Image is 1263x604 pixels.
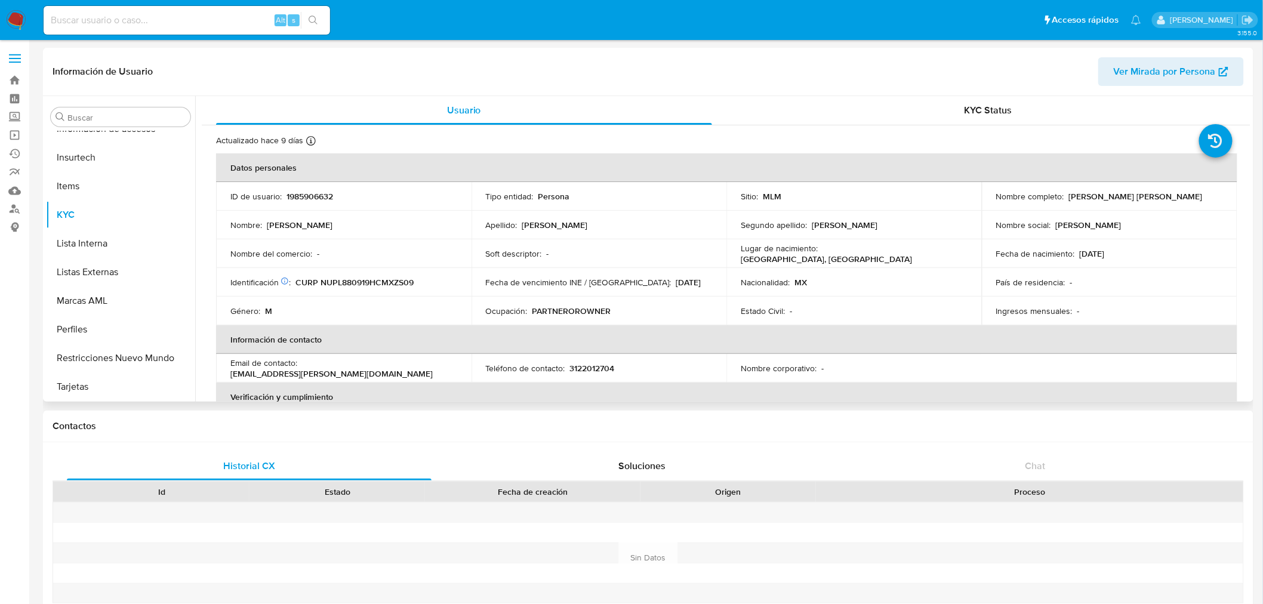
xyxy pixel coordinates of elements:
[1242,14,1254,26] a: Salir
[1070,277,1073,288] p: -
[216,325,1237,354] th: Información de contacto
[216,383,1237,411] th: Verificación y cumplimiento
[44,13,330,28] input: Buscar usuario o caso...
[486,220,517,230] p: Apellido :
[82,486,241,498] div: Id
[741,306,785,316] p: Estado Civil :
[287,191,333,202] p: 1985906632
[486,248,542,259] p: Soft descriptor :
[1170,14,1237,26] p: marianathalie.grajeda@mercadolibre.com.mx
[276,14,285,26] span: Alt
[46,344,195,372] button: Restricciones Nuevo Mundo
[292,14,295,26] span: s
[46,258,195,286] button: Listas Externas
[223,459,275,473] span: Historial CX
[267,220,332,230] p: [PERSON_NAME]
[996,306,1073,316] p: Ingresos mensuales :
[824,486,1235,498] div: Proceso
[56,112,65,122] button: Buscar
[741,243,818,254] p: Lugar de nacimiento :
[486,277,671,288] p: Fecha de vencimiento INE / [GEOGRAPHIC_DATA] :
[1080,248,1105,259] p: [DATE]
[265,306,272,316] p: M
[763,191,781,202] p: MLM
[741,363,817,374] p: Nombre corporativo :
[821,363,824,374] p: -
[46,372,195,401] button: Tarjetas
[547,248,549,259] p: -
[741,191,758,202] p: Sitio :
[570,363,615,374] p: 3122012704
[1077,306,1080,316] p: -
[741,254,912,264] p: [GEOGRAPHIC_DATA], [GEOGRAPHIC_DATA]
[230,191,282,202] p: ID de usuario :
[996,277,1065,288] p: País de residencia :
[812,220,877,230] p: [PERSON_NAME]
[216,153,1237,182] th: Datos personales
[1025,459,1046,473] span: Chat
[649,486,808,498] div: Origen
[486,306,528,316] p: Ocupación :
[46,229,195,258] button: Lista Interna
[741,220,807,230] p: Segundo apellido :
[996,248,1075,259] p: Fecha de nacimiento :
[230,368,433,379] p: [EMAIL_ADDRESS][PERSON_NAME][DOMAIN_NAME]
[741,277,790,288] p: Nacionalidad :
[46,201,195,229] button: KYC
[1069,191,1203,202] p: [PERSON_NAME] [PERSON_NAME]
[996,191,1064,202] p: Nombre completo :
[486,191,534,202] p: Tipo entidad :
[790,306,792,316] p: -
[67,112,186,123] input: Buscar
[258,486,417,498] div: Estado
[46,172,195,201] button: Items
[53,66,153,78] h1: Información de Usuario
[1056,220,1122,230] p: [PERSON_NAME]
[965,103,1012,117] span: KYC Status
[301,12,325,29] button: search-icon
[216,135,303,146] p: Actualizado hace 9 días
[794,277,807,288] p: MX
[46,286,195,315] button: Marcas AML
[486,363,565,374] p: Teléfono de contacto :
[46,143,195,172] button: Insurtech
[619,459,666,473] span: Soluciones
[996,220,1051,230] p: Nombre social :
[1052,14,1119,26] span: Accesos rápidos
[230,306,260,316] p: Género :
[230,248,312,259] p: Nombre del comercio :
[230,220,262,230] p: Nombre :
[46,315,195,344] button: Perfiles
[317,248,319,259] p: -
[1131,15,1141,25] a: Notificaciones
[295,277,414,288] p: CURP NUPL880919HCMXZS09
[538,191,570,202] p: Persona
[433,486,632,498] div: Fecha de creación
[230,358,297,368] p: Email de contacto :
[53,420,1244,432] h1: Contactos
[522,220,588,230] p: [PERSON_NAME]
[1114,57,1216,86] span: Ver Mirada por Persona
[676,277,701,288] p: [DATE]
[447,103,481,117] span: Usuario
[1098,57,1244,86] button: Ver Mirada por Persona
[230,277,291,288] p: Identificación :
[532,306,611,316] p: PARTNEROROWNER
